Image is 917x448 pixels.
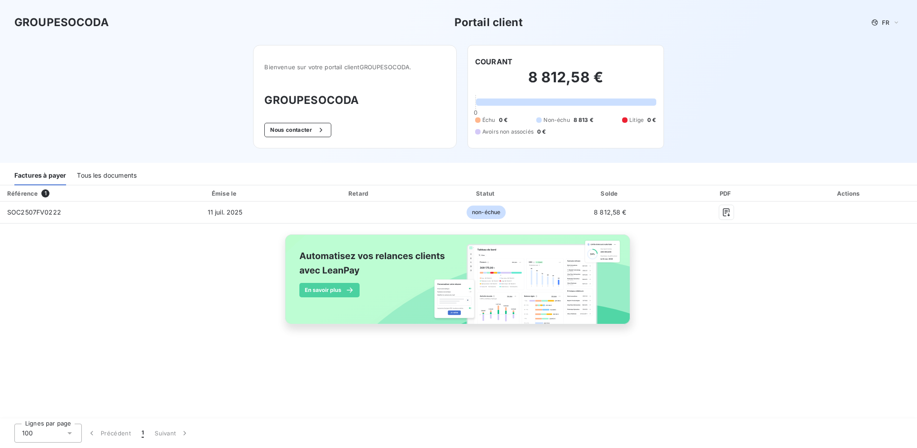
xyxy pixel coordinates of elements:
[647,116,656,124] span: 0 €
[264,123,331,137] button: Nous contacter
[264,63,445,71] span: Bienvenue sur votre portail client GROUPESOCODA .
[454,14,523,31] h3: Portail client
[629,116,644,124] span: Litige
[482,116,495,124] span: Échu
[594,208,627,216] span: 8 812,58 €
[82,424,136,443] button: Précédent
[882,19,889,26] span: FR
[543,116,570,124] span: Non-échu
[264,92,445,108] h3: GROUPESOCODA
[475,68,656,95] h2: 8 812,58 €
[142,429,144,438] span: 1
[7,190,38,197] div: Référence
[551,189,669,198] div: Solde
[537,128,546,136] span: 0 €
[499,116,507,124] span: 0 €
[149,424,195,443] button: Suivant
[467,206,506,219] span: non-échue
[14,14,109,31] h3: GROUPESOCODA
[157,189,293,198] div: Émise le
[475,56,512,67] h6: COURANT
[136,424,149,443] button: 1
[277,229,640,340] img: banner
[208,208,243,216] span: 11 juil. 2025
[783,189,915,198] div: Actions
[425,189,547,198] div: Statut
[482,128,534,136] span: Avoirs non associés
[297,189,422,198] div: Retard
[77,166,137,185] div: Tous les documents
[14,166,66,185] div: Factures à payer
[41,189,49,197] span: 1
[474,109,477,116] span: 0
[7,208,61,216] span: SOC2507FV0222
[673,189,779,198] div: PDF
[22,429,33,438] span: 100
[574,116,593,124] span: 8 813 €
